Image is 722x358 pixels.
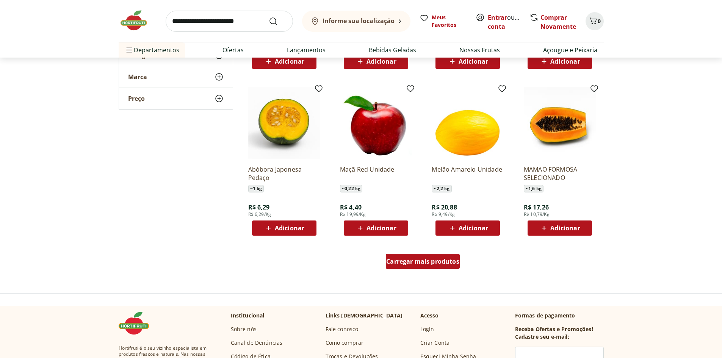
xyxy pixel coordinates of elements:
[598,17,601,25] span: 0
[386,254,460,272] a: Carregar mais produtos
[432,203,457,211] span: R$ 20,88
[323,17,395,25] b: Informe sua localização
[528,220,592,236] button: Adicionar
[488,13,507,22] a: Entrar
[326,325,359,333] a: Fale conosco
[369,45,416,55] a: Bebidas Geladas
[432,211,455,217] span: R$ 9,49/Kg
[488,13,522,31] span: ou
[340,165,412,182] a: Maçã Red Unidade
[231,339,283,347] a: Canal de Denúncias
[326,339,364,347] a: Como comprar
[540,13,576,31] a: Comprar Novamente
[119,312,157,335] img: Hortifruti
[524,185,543,192] span: ~ 1,6 kg
[248,211,271,217] span: R$ 6,29/Kg
[435,54,500,69] button: Adicionar
[125,41,179,59] span: Departamentos
[459,58,488,64] span: Adicionar
[366,225,396,231] span: Adicionar
[515,333,569,341] h3: Cadastre seu e-mail:
[420,312,439,319] p: Acesso
[231,325,257,333] a: Sobre nós
[275,225,304,231] span: Adicionar
[459,225,488,231] span: Adicionar
[515,325,593,333] h3: Receba Ofertas e Promoções!
[459,45,500,55] a: Nossas Frutas
[515,312,604,319] p: Formas de pagamento
[340,185,362,192] span: ~ 0,22 kg
[125,41,134,59] button: Menu
[488,13,529,31] a: Criar conta
[252,54,316,69] button: Adicionar
[435,220,500,236] button: Adicionar
[119,88,233,109] button: Preço
[340,211,366,217] span: R$ 19,99/Kg
[248,165,320,182] a: Abóbora Japonesa Pedaço
[340,203,362,211] span: R$ 4,40
[432,185,451,192] span: ~ 2,2 kg
[119,66,233,88] button: Marca
[420,14,467,29] a: Meus Favoritos
[528,54,592,69] button: Adicionar
[524,203,549,211] span: R$ 17,26
[252,220,316,236] button: Adicionar
[166,11,293,32] input: search
[386,258,459,264] span: Carregar mais produtos
[432,14,467,29] span: Meus Favoritos
[420,325,434,333] a: Login
[128,95,145,102] span: Preço
[248,87,320,159] img: Abóbora Japonesa Pedaço
[524,211,550,217] span: R$ 10,79/Kg
[222,45,244,55] a: Ofertas
[586,12,604,30] button: Carrinho
[344,54,408,69] button: Adicionar
[119,9,157,32] img: Hortifruti
[231,312,265,319] p: Institucional
[432,165,504,182] a: Melão Amarelo Unidade
[340,87,412,159] img: Maçã Red Unidade
[275,58,304,64] span: Adicionar
[287,45,326,55] a: Lançamentos
[248,203,270,211] span: R$ 6,29
[248,185,264,192] span: ~ 1 kg
[524,165,596,182] a: MAMAO FORMOSA SELECIONADO
[543,45,597,55] a: Açougue e Peixaria
[128,73,147,81] span: Marca
[420,339,450,347] a: Criar Conta
[432,87,504,159] img: Melão Amarelo Unidade
[302,11,410,32] button: Informe sua localização
[550,58,580,64] span: Adicionar
[326,312,403,319] p: Links [DEMOGRAPHIC_DATA]
[550,225,580,231] span: Adicionar
[366,58,396,64] span: Adicionar
[524,87,596,159] img: MAMAO FORMOSA SELECIONADO
[344,220,408,236] button: Adicionar
[269,17,287,26] button: Submit Search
